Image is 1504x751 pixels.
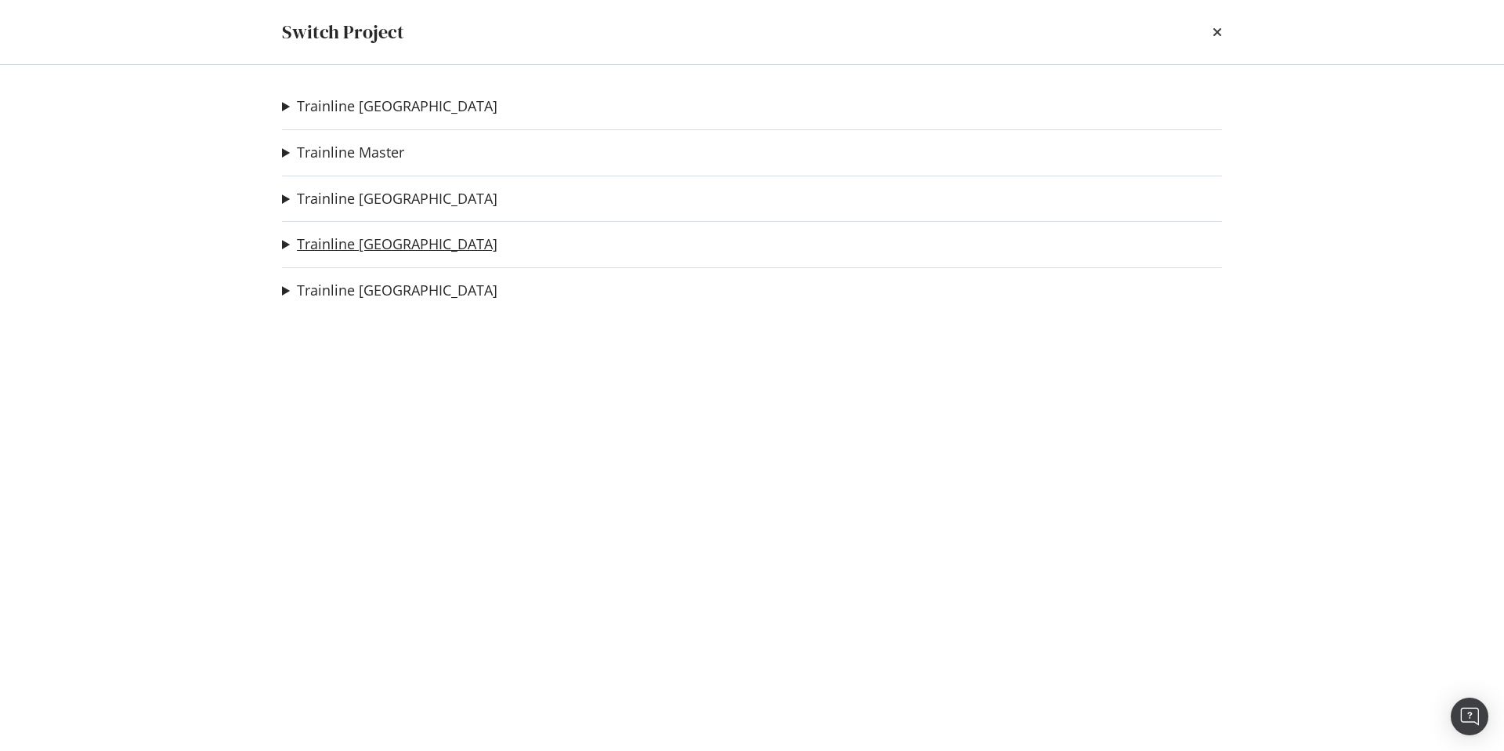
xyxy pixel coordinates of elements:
div: Open Intercom Messenger [1451,698,1488,735]
summary: Trainline [GEOGRAPHIC_DATA] [282,281,497,301]
summary: Trainline Master [282,143,404,163]
a: Trainline [GEOGRAPHIC_DATA] [297,190,497,207]
a: Trainline [GEOGRAPHIC_DATA] [297,236,497,252]
a: Trainline Master [297,144,404,161]
summary: Trainline [GEOGRAPHIC_DATA] [282,96,497,117]
summary: Trainline [GEOGRAPHIC_DATA] [282,234,497,255]
a: Trainline [GEOGRAPHIC_DATA] [297,282,497,299]
a: Trainline [GEOGRAPHIC_DATA] [297,98,497,114]
summary: Trainline [GEOGRAPHIC_DATA] [282,189,497,209]
div: Switch Project [282,19,404,45]
div: times [1213,19,1222,45]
